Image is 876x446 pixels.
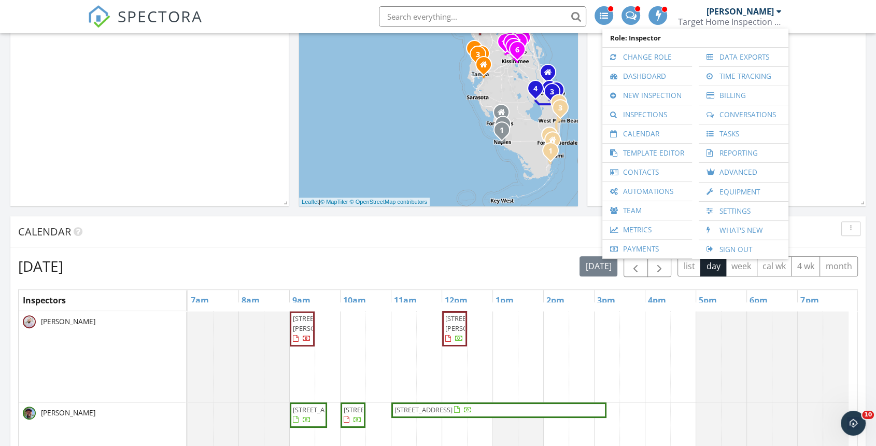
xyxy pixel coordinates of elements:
span: [STREET_ADDRESS] [394,405,453,414]
a: 12pm [442,292,470,309]
button: Previous day [624,256,648,277]
a: 10am [341,292,369,309]
span: [STREET_ADDRESS] [293,405,351,414]
div: 19710 SW 99th Ct, Cutler Bay, FL 33157 [550,150,557,157]
button: week [726,256,757,276]
i: 3 [550,89,554,96]
i: 1 [517,38,521,46]
div: 509 3rd Ave S, Naples, FL 34102 [502,130,508,136]
a: SPECTORA [88,14,203,36]
button: Next day [647,256,672,277]
a: Equipment [704,183,783,201]
a: Inspections [607,105,687,124]
a: Tasks [704,124,783,143]
div: 240 W 62nd St, Hialeah FL 33012 [553,140,559,146]
a: Billing [704,86,783,105]
div: 4472 Brookstone Ct, Orlando, FL 32826 [522,37,529,44]
a: 6pm [747,292,770,309]
a: Leaflet [302,199,319,205]
a: Advanced [704,163,783,182]
i: 1 [472,46,476,53]
div: | [299,198,430,206]
div: 221 34th Street , West Palm Beach , FL 33407 [560,107,567,114]
div: 3932 Spring Breeze Dr, Orlando, FL 32829 [519,41,526,47]
button: day [700,256,726,276]
div: [PERSON_NAME] [707,6,774,17]
span: [STREET_ADDRESS] [344,405,402,414]
img: The Best Home Inspection Software - Spectora [88,5,110,28]
a: Data Exports [704,48,783,66]
div: 3590 Piazza Dr Appt 211, Fort Myers FL 33916 [501,112,507,118]
i: 3 [558,105,562,112]
a: Dashboard [607,67,687,86]
a: Change Role [607,48,687,66]
a: © OpenStreetMap contributors [350,199,427,205]
span: Calendar [18,225,71,239]
a: 7am [188,292,211,309]
a: Metrics [607,220,687,239]
span: Inspectors [23,295,66,306]
div: 9132 MOONLIT MEADOWS LOOP, Riverview FL 33578 [484,64,490,71]
button: cal wk [757,256,792,276]
a: Contacts [607,163,687,182]
a: 5pm [696,292,719,309]
a: Payments [607,240,687,258]
a: 11am [391,292,419,309]
div: 19211 Garden Quilt Cir, Lutz, FL 33558 [478,54,484,60]
div: 24514 Summer Nights Ct, Lutz, FL 33559 [482,53,488,60]
div: 2912 FL-70, Okeechobee, FL 34972 [535,88,542,94]
i: 1 [500,127,504,134]
div: Target Home Inspection Co. [678,17,782,27]
span: [STREET_ADDRESS][PERSON_NAME] [445,314,503,333]
i: 4 [533,86,538,93]
a: Sign Out [704,240,783,259]
img: screenshot_20250605_121436.png [23,407,36,420]
a: 2pm [544,292,567,309]
img: screenshot_20231112_223614_gmail.jpg [23,315,36,328]
i: 1 [548,148,553,155]
a: 1pm [493,292,516,309]
div: 330 NE Edgewater Dr 304, Stuart, FL 34996 [556,90,562,96]
div: 1745 6th Ave apartment 6, Vero Beach FL 32967 [548,72,554,78]
a: Team [607,201,687,220]
a: © MapTiler [320,199,348,205]
a: 7pm [798,292,821,309]
a: Settings [704,202,783,220]
button: [DATE] [580,256,617,276]
a: 8am [239,292,262,309]
span: Role: Inspector [607,29,783,47]
span: [STREET_ADDRESS][PERSON_NAME] [293,314,351,333]
a: Automations [607,182,687,201]
button: month [820,256,858,276]
iframe: Intercom live chat [841,411,866,436]
a: 9am [290,292,313,309]
a: Reporting [704,144,783,162]
a: Time Tracking [704,67,783,86]
a: 3pm [595,292,618,309]
a: What's New [704,221,783,240]
button: 4 wk [791,256,820,276]
a: New Inspection [607,86,687,105]
i: 3 [476,51,480,59]
a: Template Editor [607,144,687,162]
span: 10 [862,411,874,419]
span: [PERSON_NAME] [39,316,97,327]
i: 6 [515,47,519,54]
span: SPECTORA [118,5,203,27]
div: 2980 SW Lauren Way, Palm City, FL 34990 [552,91,558,97]
h2: [DATE] [18,256,63,276]
a: Conversations [704,105,783,124]
div: 15891 Secoya Reserve Cir, Naples, FL 34110 [503,124,509,130]
a: Calendar [607,124,687,143]
button: list [677,256,701,276]
i: 2 [501,121,505,129]
input: Search everything... [379,6,586,27]
a: 4pm [645,292,669,309]
span: [PERSON_NAME] [39,408,97,418]
div: 2711 Callaway Ln, Kissimmee, FL 34744 [517,49,524,55]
